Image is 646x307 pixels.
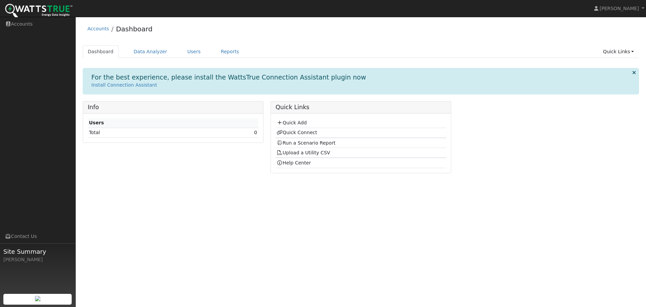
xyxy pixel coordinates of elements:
a: Quick Connect [277,130,317,135]
a: Help Center [277,160,311,165]
a: Dashboard [83,45,119,58]
a: Run a Scenario Report [277,140,335,146]
h5: Info [88,104,258,111]
a: Quick Add [277,120,307,125]
a: Data Analyzer [129,45,172,58]
img: retrieve [35,296,40,301]
h1: For the best experience, please install the WattsTrue Connection Assistant plugin now [92,73,366,81]
td: Total [88,128,210,137]
span: [PERSON_NAME] [600,6,639,11]
a: Accounts [87,26,109,31]
a: Users [182,45,206,58]
img: WattsTrue [5,4,72,19]
a: 0 [254,130,257,135]
strong: Users [89,120,104,125]
h5: Quick Links [276,104,446,111]
span: Site Summary [3,247,72,256]
a: Install Connection Assistant [92,82,157,88]
a: Dashboard [116,25,153,33]
a: Quick Links [598,45,639,58]
a: Reports [216,45,244,58]
div: [PERSON_NAME] [3,256,72,263]
a: Upload a Utility CSV [277,150,330,155]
